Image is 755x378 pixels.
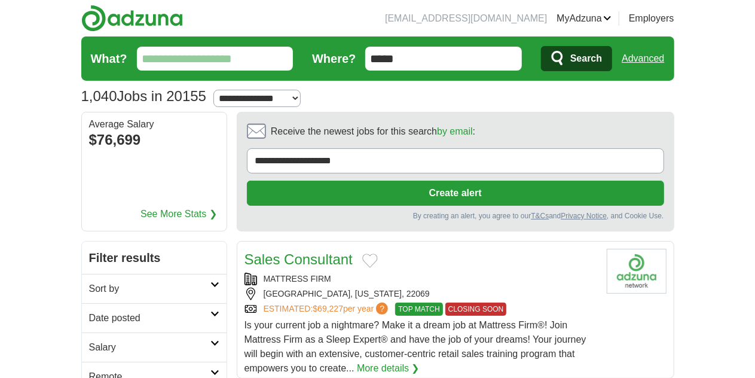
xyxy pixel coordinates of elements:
[89,120,219,129] div: Average Salary
[82,333,227,362] a: Salary
[140,207,217,221] a: See More Stats ❯
[82,274,227,303] a: Sort by
[531,212,549,220] a: T&Cs
[244,273,597,285] div: MATTRESS FIRM
[244,288,597,300] div: [GEOGRAPHIC_DATA], [US_STATE], 22069
[445,303,507,316] span: CLOSING SOON
[264,303,391,316] a: ESTIMATED:$69,227per year?
[271,124,475,139] span: Receive the newest jobs for this search :
[244,251,353,267] a: Sales Consultant
[312,50,356,68] label: Where?
[629,11,674,26] a: Employers
[313,304,343,313] span: $69,227
[82,242,227,274] h2: Filter results
[247,181,664,206] button: Create alert
[561,212,607,220] a: Privacy Notice
[557,11,612,26] a: MyAdzuna
[81,88,207,104] h1: Jobs in 20155
[89,340,210,355] h2: Salary
[247,211,664,221] div: By creating an alert, you agree to our and , and Cookie Use.
[91,50,127,68] label: What?
[437,126,473,136] a: by email
[622,47,664,71] a: Advanced
[395,303,442,316] span: TOP MATCH
[541,46,612,71] button: Search
[376,303,388,315] span: ?
[244,320,586,373] span: Is your current job a nightmare? Make it a dream job at Mattress Firm®! Join Mattress Firm as a S...
[89,129,219,151] div: $76,699
[82,303,227,333] a: Date posted
[81,86,117,107] span: 1,040
[362,254,378,268] button: Add to favorite jobs
[81,5,183,32] img: Adzuna logo
[357,361,420,376] a: More details ❯
[385,11,547,26] li: [EMAIL_ADDRESS][DOMAIN_NAME]
[607,249,667,294] img: Company logo
[89,282,210,296] h2: Sort by
[89,311,210,325] h2: Date posted
[570,47,602,71] span: Search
